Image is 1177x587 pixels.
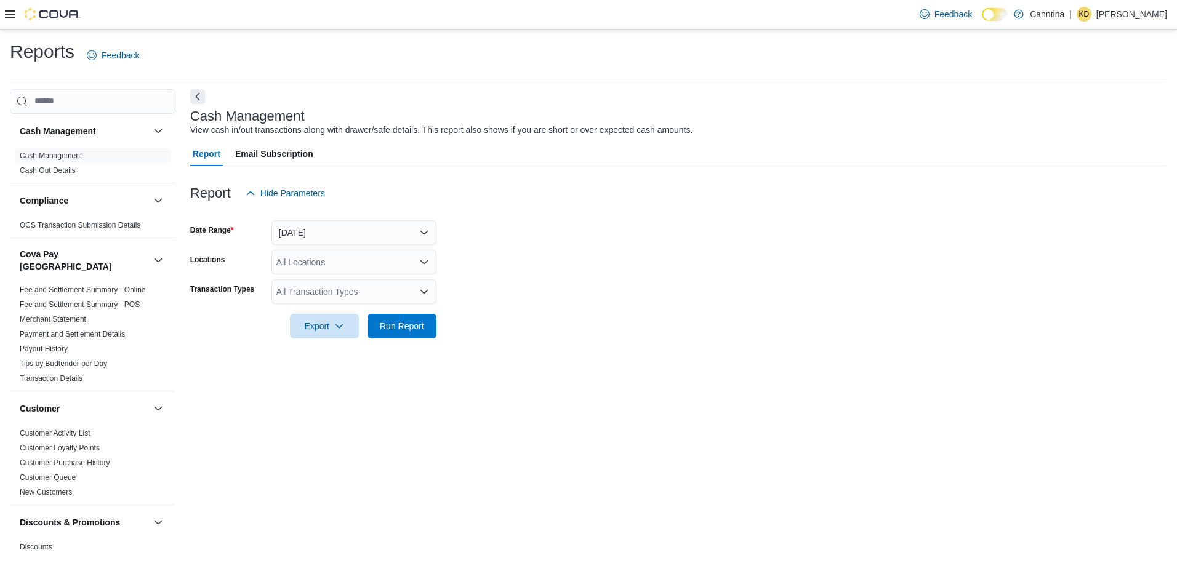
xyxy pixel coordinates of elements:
[20,125,148,137] button: Cash Management
[20,285,146,295] span: Fee and Settlement Summary - Online
[10,148,175,183] div: Cash Management
[20,194,68,207] h3: Compliance
[271,220,436,245] button: [DATE]
[20,286,146,294] a: Fee and Settlement Summary - Online
[193,142,220,166] span: Report
[241,181,330,206] button: Hide Parameters
[20,248,148,273] button: Cova Pay [GEOGRAPHIC_DATA]
[20,220,141,230] span: OCS Transaction Submission Details
[10,218,175,238] div: Compliance
[20,329,125,339] span: Payment and Settlement Details
[151,401,166,416] button: Customer
[380,320,424,332] span: Run Report
[20,151,82,161] span: Cash Management
[20,402,148,415] button: Customer
[1096,7,1167,22] p: [PERSON_NAME]
[20,300,140,309] a: Fee and Settlement Summary - POS
[1077,7,1091,22] div: Kathryn DeSante
[982,8,1008,21] input: Dark Mode
[190,255,225,265] label: Locations
[190,186,231,201] h3: Report
[20,516,148,529] button: Discounts & Promotions
[20,487,72,497] span: New Customers
[20,458,110,468] span: Customer Purchase History
[20,542,52,552] span: Discounts
[20,428,90,438] span: Customer Activity List
[1030,7,1064,22] p: Canntina
[190,284,254,294] label: Transaction Types
[290,314,359,338] button: Export
[982,21,982,22] span: Dark Mode
[20,402,60,415] h3: Customer
[297,314,351,338] span: Export
[20,300,140,309] span: Fee and Settlement Summary - POS
[20,359,107,369] span: Tips by Budtender per Day
[934,8,972,20] span: Feedback
[20,359,107,368] a: Tips by Budtender per Day
[151,124,166,138] button: Cash Management
[915,2,977,26] a: Feedback
[235,142,313,166] span: Email Subscription
[190,225,234,235] label: Date Range
[10,282,175,391] div: Cova Pay [GEOGRAPHIC_DATA]
[20,374,82,383] a: Transaction Details
[1079,7,1090,22] span: KD
[20,345,68,353] a: Payout History
[20,125,96,137] h3: Cash Management
[368,314,436,338] button: Run Report
[20,458,110,467] a: Customer Purchase History
[20,194,148,207] button: Compliance
[190,109,305,124] h3: Cash Management
[190,124,693,137] div: View cash in/out transactions along with drawer/safe details. This report also shows if you are s...
[151,193,166,208] button: Compliance
[20,314,86,324] span: Merchant Statement
[151,253,166,268] button: Cova Pay [GEOGRAPHIC_DATA]
[20,166,76,175] a: Cash Out Details
[20,221,141,230] a: OCS Transaction Submission Details
[20,488,72,497] a: New Customers
[10,426,175,505] div: Customer
[20,344,68,354] span: Payout History
[20,315,86,324] a: Merchant Statement
[20,151,82,160] a: Cash Management
[190,89,205,104] button: Next
[20,516,120,529] h3: Discounts & Promotions
[20,473,76,482] a: Customer Queue
[419,257,429,267] button: Open list of options
[10,39,74,64] h1: Reports
[102,49,139,62] span: Feedback
[151,515,166,530] button: Discounts & Promotions
[1069,7,1072,22] p: |
[20,444,100,452] a: Customer Loyalty Points
[20,429,90,437] a: Customer Activity List
[20,543,52,551] a: Discounts
[260,187,325,199] span: Hide Parameters
[82,43,144,68] a: Feedback
[25,8,80,20] img: Cova
[20,443,100,453] span: Customer Loyalty Points
[419,287,429,297] button: Open list of options
[20,330,125,338] a: Payment and Settlement Details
